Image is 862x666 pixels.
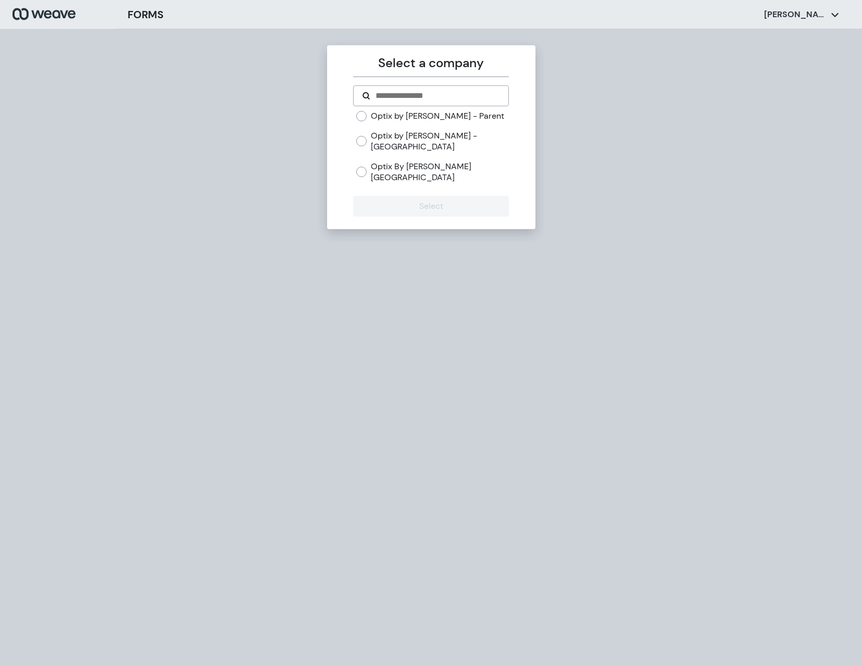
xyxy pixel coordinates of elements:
[371,161,509,183] label: Optix By [PERSON_NAME][GEOGRAPHIC_DATA]
[371,110,504,122] label: Optix by [PERSON_NAME] - Parent
[764,9,827,20] p: [PERSON_NAME]
[353,196,509,217] button: Select
[128,7,164,22] h3: FORMS
[374,90,500,102] input: Search
[371,130,509,153] label: Optix by [PERSON_NAME] - [GEOGRAPHIC_DATA]
[353,54,509,72] p: Select a company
